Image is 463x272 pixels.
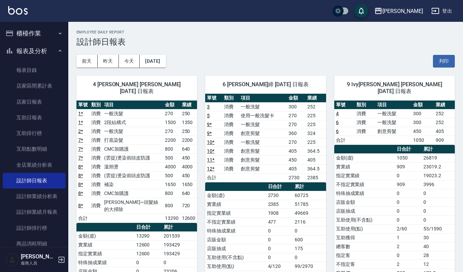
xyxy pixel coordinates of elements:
td: 消費 [222,164,239,173]
td: 消費 [222,155,239,164]
td: 消費 [89,118,102,127]
td: 193429 [162,240,197,249]
td: 一般洗髮 [102,109,163,118]
td: 0 [422,189,455,198]
a: 店家區間累計表 [3,78,66,94]
td: 1650 [163,180,180,189]
td: 30 [422,233,455,242]
td: CMC加購護 [102,189,163,198]
td: 0 [395,215,422,224]
td: 2385 [306,173,326,182]
td: 193429 [162,249,197,258]
td: 360 [287,129,306,138]
td: 互助使用(點) [205,262,266,271]
td: 225 [306,138,326,147]
td: 合計 [205,173,222,182]
td: 合計 [334,136,355,145]
a: 設計師業績分析表 [3,188,66,204]
td: 23019.2 [422,162,455,171]
th: 累計 [293,182,326,191]
a: 店家日報表 [3,94,66,110]
td: 消費 [222,111,239,120]
td: 450 [180,171,197,180]
td: 300 [287,102,306,111]
td: 一般洗髮 [239,102,287,111]
td: 225 [306,111,326,120]
td: 405 [287,147,306,155]
td: 1350 [180,118,197,127]
td: 實業績 [205,200,266,209]
td: 消費 [89,198,102,214]
td: 270 [287,111,306,120]
th: 項目 [239,94,287,103]
td: 一般洗髮 [239,138,287,147]
td: 201539 [162,231,197,240]
td: 創意剪髮 [376,127,411,136]
td: 270 [287,138,306,147]
td: 創意剪髮 [239,129,287,138]
a: 5 [207,113,210,118]
td: 1500 [163,118,180,127]
button: [DATE] [140,55,166,67]
td: 26819 [422,153,455,162]
td: 1050 [395,153,422,162]
td: 300 [411,109,434,118]
td: 0 [422,215,455,224]
td: 不指定實業績 [334,180,395,189]
th: 累計 [162,223,197,232]
td: 2 [395,242,422,251]
button: 昨天 [98,55,119,67]
th: 金額 [163,101,180,109]
td: 消費 [222,147,239,155]
td: 2730 [266,191,293,200]
td: 250 [180,127,197,136]
td: 店販金額 [205,235,266,244]
th: 類別 [222,94,239,103]
td: 消費 [355,118,376,127]
td: 0 [135,258,162,267]
a: 3 [207,104,210,109]
td: 909 [434,136,455,145]
td: 4/120 [266,262,293,271]
td: 實業績 [334,162,395,171]
td: 消費 [89,162,102,171]
td: CMC加購護 [102,145,163,153]
td: 450 [411,127,434,136]
th: 業績 [180,101,197,109]
td: 合計 [76,214,89,223]
a: 6 [336,129,339,134]
td: 13290 [135,231,162,240]
td: 477 [266,217,293,226]
span: 4 [PERSON_NAME] [PERSON_NAME] [DATE] 日報表 [85,81,189,95]
td: 51785 [293,200,326,209]
td: (雲提)燙染前頭皮防護 [102,171,163,180]
span: 9 Ivy[PERSON_NAME] [PERSON_NAME] [DATE] 日報表 [342,81,447,95]
td: 消費 [222,102,239,111]
a: 互助排行榜 [3,125,66,141]
td: 消費 [355,127,376,136]
td: 270 [163,109,180,118]
button: save [354,4,368,18]
td: 60725 [293,191,326,200]
td: 店販抽成 [334,207,395,215]
td: 特殊抽成業績 [334,189,395,198]
td: (雲提)燙染前頭皮防護 [102,153,163,162]
td: 店販抽成 [205,244,266,253]
td: 0 [162,258,197,267]
td: [PERSON_NAME]~頭髮絲的大掃除 [102,198,163,214]
a: 6 [336,120,339,125]
td: 2385 [266,200,293,209]
td: 創意剪髮 [239,155,287,164]
a: 4 [336,111,339,116]
td: 消費 [89,136,102,145]
td: 800 [163,198,180,214]
td: 互助使用(不含點) [205,253,266,262]
td: 0 [266,244,293,253]
td: 溫朔燙 [102,162,163,171]
td: 0 [266,235,293,244]
td: 12600 [135,240,162,249]
td: 一般洗髮 [239,120,287,129]
td: 12600 [180,214,197,223]
td: 4000 [163,162,180,171]
th: 日合計 [395,145,422,154]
